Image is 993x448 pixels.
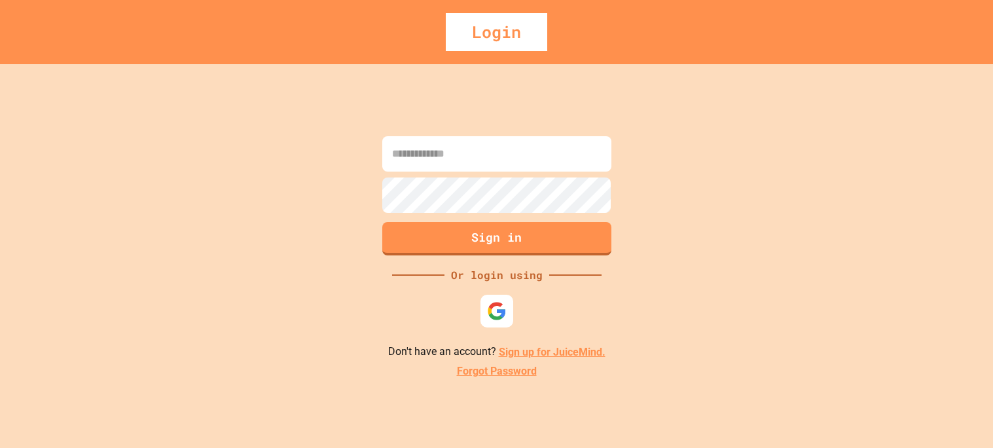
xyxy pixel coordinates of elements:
[487,301,507,321] img: google-icon.svg
[444,267,549,283] div: Or login using
[446,13,547,51] div: Login
[457,364,537,379] a: Forgot Password
[382,222,611,255] button: Sign in
[499,346,605,358] a: Sign up for JuiceMind.
[388,344,605,360] p: Don't have an account?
